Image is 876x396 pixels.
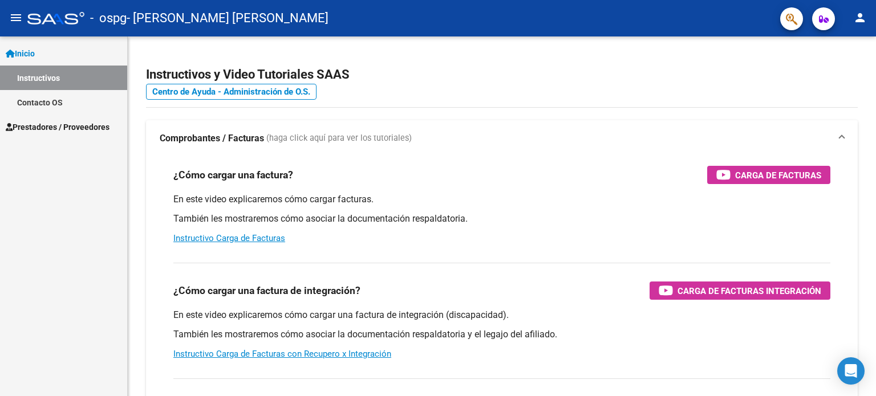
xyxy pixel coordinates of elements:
span: Carga de Facturas [735,168,821,182]
mat-icon: person [853,11,867,25]
a: Instructivo Carga de Facturas con Recupero x Integración [173,349,391,359]
p: En este video explicaremos cómo cargar una factura de integración (discapacidad). [173,309,830,321]
strong: Comprobantes / Facturas [160,132,264,145]
button: Carga de Facturas [707,166,830,184]
h3: ¿Cómo cargar una factura? [173,167,293,183]
div: Open Intercom Messenger [837,357,865,385]
a: Centro de Ayuda - Administración de O.S. [146,84,317,100]
span: - ospg [90,6,127,31]
p: También les mostraremos cómo asociar la documentación respaldatoria. [173,213,830,225]
mat-expansion-panel-header: Comprobantes / Facturas (haga click aquí para ver los tutoriales) [146,120,858,157]
mat-icon: menu [9,11,23,25]
h2: Instructivos y Video Tutoriales SAAS [146,64,858,85]
h3: ¿Cómo cargar una factura de integración? [173,283,360,299]
span: (haga click aquí para ver los tutoriales) [266,132,412,145]
span: - [PERSON_NAME] [PERSON_NAME] [127,6,328,31]
a: Instructivo Carga de Facturas [173,233,285,243]
span: Inicio [6,47,35,60]
p: En este video explicaremos cómo cargar facturas. [173,193,830,206]
span: Carga de Facturas Integración [678,284,821,298]
p: También les mostraremos cómo asociar la documentación respaldatoria y el legajo del afiliado. [173,328,830,341]
span: Prestadores / Proveedores [6,121,109,133]
button: Carga de Facturas Integración [650,281,830,300]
